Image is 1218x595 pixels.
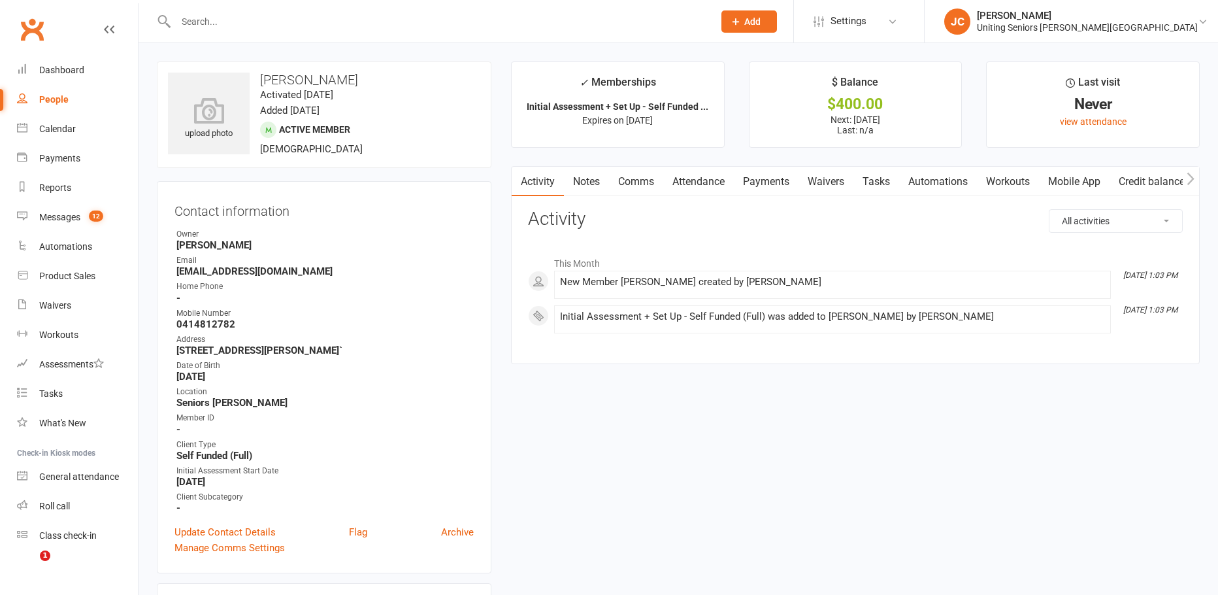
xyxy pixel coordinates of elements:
h3: Contact information [174,199,474,218]
div: [PERSON_NAME] [977,10,1198,22]
a: Tasks [17,379,138,409]
button: Add [721,10,777,33]
div: Messages [39,212,80,222]
div: Date of Birth [176,360,474,372]
div: Never [998,97,1187,111]
div: Uniting Seniors [PERSON_NAME][GEOGRAPHIC_DATA] [977,22,1198,33]
div: Home Phone [176,280,474,293]
strong: Seniors [PERSON_NAME] [176,397,474,409]
a: Mobile App [1039,167,1110,197]
div: Payments [39,153,80,163]
strong: - [176,292,474,304]
a: Reports [17,173,138,203]
a: Messages 12 [17,203,138,232]
a: Clubworx [16,13,48,46]
p: Next: [DATE] Last: n/a [761,114,950,135]
strong: [EMAIL_ADDRESS][DOMAIN_NAME] [176,265,474,277]
div: $ Balance [832,74,878,97]
span: Expires on [DATE] [582,115,653,126]
input: Search... [172,12,704,31]
a: Notes [564,167,609,197]
div: Address [176,333,474,346]
div: Tasks [39,388,63,399]
time: Activated [DATE] [260,89,333,101]
div: Product Sales [39,271,95,281]
a: view attendance [1060,116,1127,127]
a: Automations [899,167,977,197]
div: People [39,94,69,105]
div: Memberships [580,74,656,98]
div: Class check-in [39,530,97,541]
a: Roll call [17,492,138,521]
span: 12 [89,211,103,222]
div: $400.00 [761,97,950,111]
a: What's New [17,409,138,438]
strong: - [176,502,474,514]
span: Add [744,16,761,27]
div: Location [176,386,474,398]
strong: [DATE] [176,371,474,382]
a: Waivers [798,167,853,197]
div: JC [944,8,970,35]
div: General attendance [39,471,119,482]
a: Product Sales [17,262,138,291]
i: [DATE] 1:03 PM [1123,271,1177,280]
iframe: Intercom live chat [13,551,44,582]
a: Credit balance [1110,167,1194,197]
span: Active member [279,124,350,135]
div: Dashboard [39,65,84,75]
a: Archive [441,524,474,540]
div: Waivers [39,300,71,311]
div: Member ID [176,412,474,424]
a: Update Contact Details [174,524,276,540]
span: Settings [831,7,866,36]
span: [DEMOGRAPHIC_DATA] [260,143,363,155]
div: Workouts [39,330,78,340]
div: Email [176,254,474,267]
a: Flag [349,524,367,540]
a: Assessments [17,350,138,379]
time: Added [DATE] [260,105,320,116]
a: Attendance [663,167,734,197]
a: Payments [734,167,798,197]
a: Class kiosk mode [17,521,138,551]
strong: Self Funded (Full) [176,450,474,462]
strong: [DATE] [176,476,474,488]
a: Tasks [853,167,899,197]
a: Dashboard [17,56,138,85]
a: General attendance kiosk mode [17,462,138,492]
strong: 0414812782 [176,318,474,330]
div: Reports [39,182,71,193]
a: Calendar [17,114,138,144]
a: Comms [609,167,663,197]
strong: [STREET_ADDRESS][PERSON_NAME]` [176,345,474,356]
div: Client Type [176,439,474,451]
i: ✓ [580,76,588,89]
div: Initial Assessment + Set Up - Self Funded (Full) was added to [PERSON_NAME] by [PERSON_NAME] [560,311,1105,322]
div: What's New [39,418,86,428]
div: Initial Assessment Start Date [176,465,474,477]
div: Client Subcategory [176,491,474,503]
a: Manage Comms Settings [174,540,285,556]
a: Workouts [977,167,1039,197]
strong: - [176,424,474,435]
a: Activity [512,167,564,197]
h3: Activity [528,209,1183,229]
a: Automations [17,232,138,262]
div: Roll call [39,501,70,511]
div: Last visit [1066,74,1120,97]
div: Automations [39,241,92,252]
strong: [PERSON_NAME] [176,239,474,251]
a: People [17,85,138,114]
i: [DATE] 1:03 PM [1123,305,1177,314]
div: Calendar [39,124,76,134]
strong: Initial Assessment + Set Up - Self Funded ... [527,101,708,112]
li: This Month [528,250,1183,271]
div: Assessments [39,359,104,369]
a: Waivers [17,291,138,320]
span: 1 [40,551,50,561]
div: Mobile Number [176,307,474,320]
div: upload photo [168,97,250,141]
div: Owner [176,228,474,241]
a: Workouts [17,320,138,350]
